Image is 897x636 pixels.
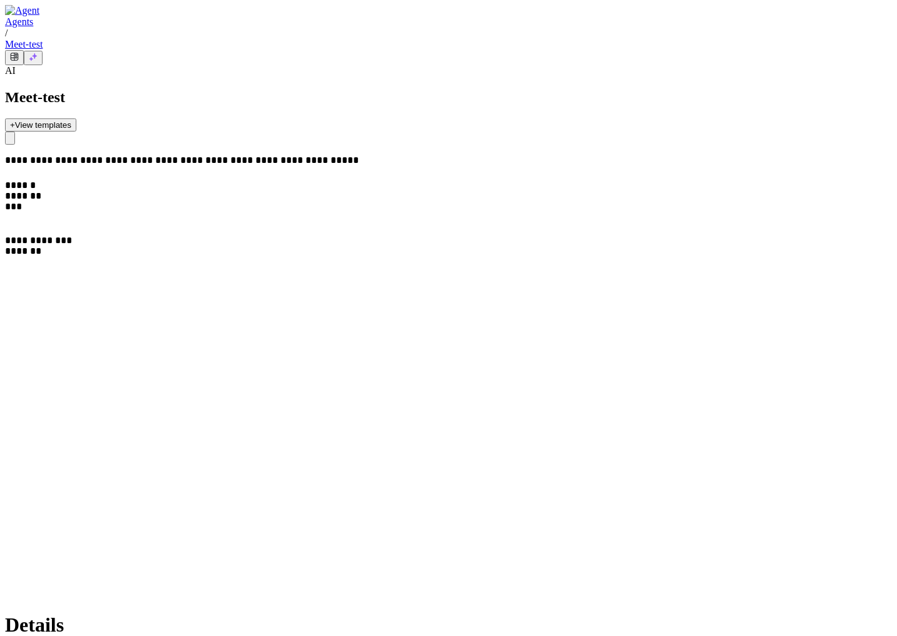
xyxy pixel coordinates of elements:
[5,5,892,27] a: AgentAgents
[5,89,892,106] h2: Meet-test
[5,5,39,16] img: Agent
[5,28,8,38] span: /
[5,118,76,132] button: +View templates
[5,16,33,27] span: Agents
[5,39,43,50] a: Meet-test
[5,65,16,76] span: AI
[10,120,15,130] span: +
